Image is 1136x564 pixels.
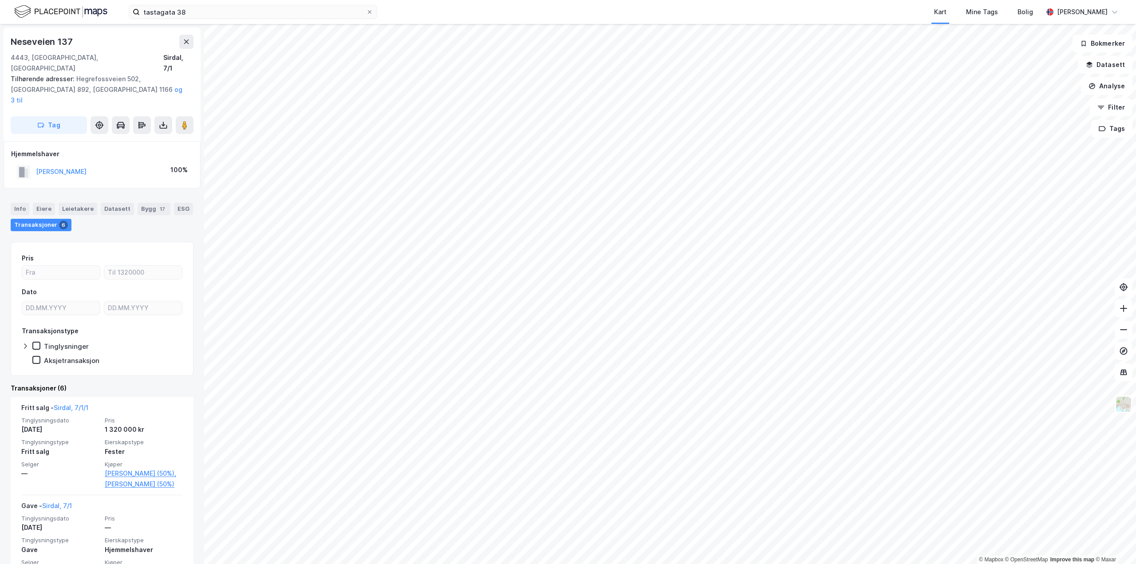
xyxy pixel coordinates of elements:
[1081,77,1132,95] button: Analyse
[22,287,37,297] div: Dato
[11,203,29,215] div: Info
[14,4,107,20] img: logo.f888ab2527a4732fd821a326f86c7f29.svg
[11,75,76,83] span: Tilhørende adresser:
[138,203,170,215] div: Bygg
[1073,35,1132,52] button: Bokmerker
[54,404,88,411] a: Sirdal, 7/1/1
[1005,556,1048,563] a: OpenStreetMap
[105,424,183,435] div: 1 320 000 kr
[11,116,87,134] button: Tag
[1092,521,1136,564] iframe: Chat Widget
[1115,396,1132,413] img: Z
[105,461,183,468] span: Kjøper
[21,402,88,417] div: Fritt salg -
[1018,7,1033,17] div: Bolig
[22,266,100,279] input: Fra
[11,219,71,231] div: Transaksjoner
[979,556,1003,563] a: Mapbox
[21,501,72,515] div: Gave -
[11,35,74,49] div: Neseveien 137
[44,356,99,365] div: Aksjetransaksjon
[21,424,99,435] div: [DATE]
[21,468,99,479] div: —
[11,74,186,106] div: Hegrefossveien 502, [GEOGRAPHIC_DATA] 892, [GEOGRAPHIC_DATA] 1166
[174,203,193,215] div: ESG
[1078,56,1132,74] button: Datasett
[21,461,99,468] span: Selger
[1050,556,1094,563] a: Improve this map
[22,326,79,336] div: Transaksjonstype
[11,52,163,74] div: 4443, [GEOGRAPHIC_DATA], [GEOGRAPHIC_DATA]
[21,536,99,544] span: Tinglysningstype
[22,301,100,315] input: DD.MM.YYYY
[105,446,183,457] div: Fester
[101,203,134,215] div: Datasett
[11,383,193,394] div: Transaksjoner (6)
[21,417,99,424] span: Tinglysningsdato
[105,522,183,533] div: —
[21,446,99,457] div: Fritt salg
[105,544,183,555] div: Hjemmelshaver
[1091,120,1132,138] button: Tags
[1092,521,1136,564] div: Kontrollprogram for chat
[21,544,99,555] div: Gave
[105,417,183,424] span: Pris
[1057,7,1108,17] div: [PERSON_NAME]
[170,165,188,175] div: 100%
[163,52,193,74] div: Sirdal, 7/1
[966,7,998,17] div: Mine Tags
[21,515,99,522] span: Tinglysningsdato
[105,438,183,446] span: Eierskapstype
[33,203,55,215] div: Eiere
[158,205,167,213] div: 17
[44,342,89,351] div: Tinglysninger
[105,536,183,544] span: Eierskapstype
[105,468,183,479] a: [PERSON_NAME] (50%),
[21,438,99,446] span: Tinglysningstype
[59,221,68,229] div: 6
[11,149,193,159] div: Hjemmelshaver
[42,502,72,509] a: Sirdal, 7/1
[104,266,182,279] input: Til 1320000
[59,203,97,215] div: Leietakere
[105,479,183,489] a: [PERSON_NAME] (50%)
[104,301,182,315] input: DD.MM.YYYY
[105,515,183,522] span: Pris
[22,253,34,264] div: Pris
[1090,99,1132,116] button: Filter
[140,5,366,19] input: Søk på adresse, matrikkel, gårdeiere, leietakere eller personer
[934,7,947,17] div: Kart
[21,522,99,533] div: [DATE]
